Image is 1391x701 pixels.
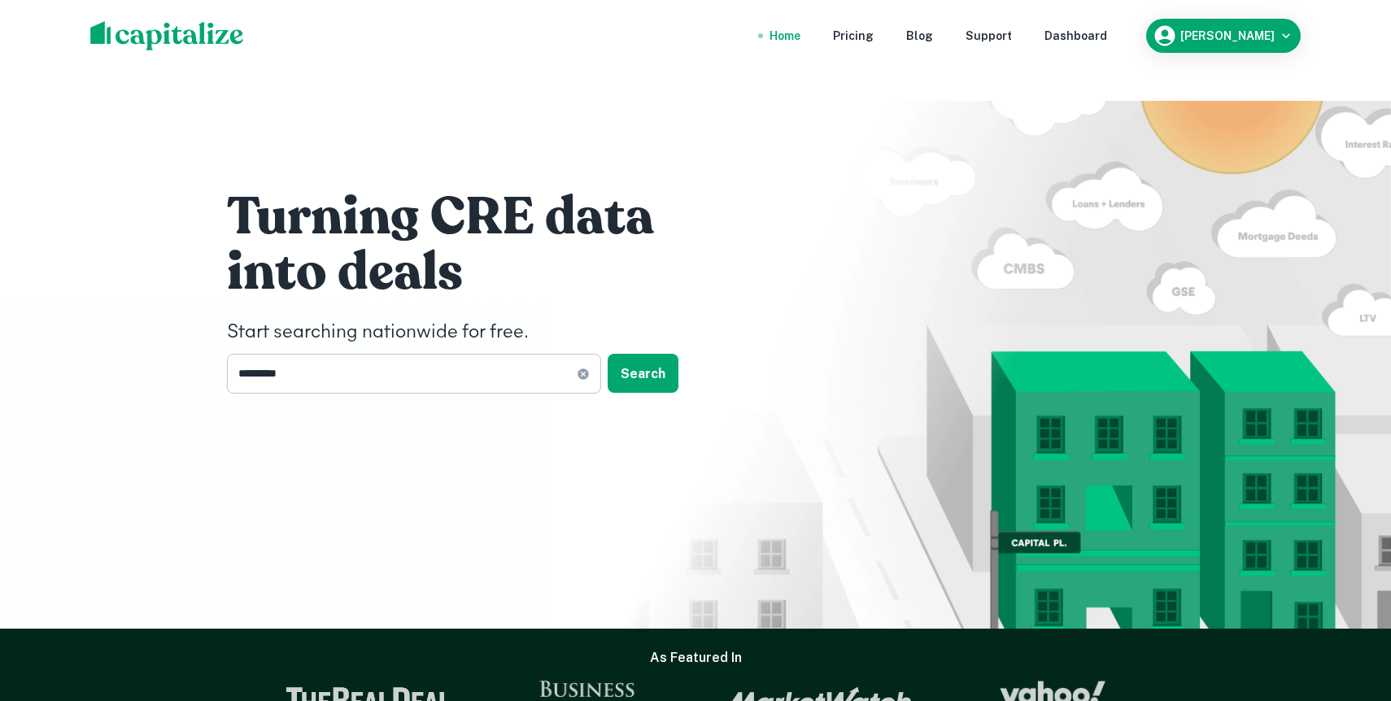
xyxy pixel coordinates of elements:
iframe: Chat Widget [1310,571,1391,649]
a: Home [770,27,800,45]
h1: into deals [227,240,715,305]
h6: As Featured In [650,648,742,668]
img: capitalize-logo.png [90,21,244,50]
h4: Start searching nationwide for free. [227,318,715,347]
button: [PERSON_NAME] [1146,19,1301,53]
h6: [PERSON_NAME] [1180,30,1275,41]
a: Pricing [833,27,874,45]
a: Support [966,27,1012,45]
a: Dashboard [1044,27,1107,45]
button: Search [608,354,678,393]
a: Blog [906,27,933,45]
h1: Turning CRE data [227,185,715,250]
